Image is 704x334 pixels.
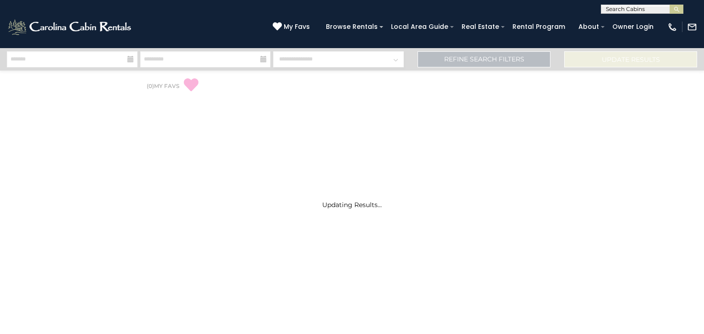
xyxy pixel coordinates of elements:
[457,20,504,34] a: Real Estate
[508,20,570,34] a: Rental Program
[386,20,453,34] a: Local Area Guide
[608,20,658,34] a: Owner Login
[273,22,312,32] a: My Favs
[667,22,677,32] img: phone-regular-white.png
[284,22,310,32] span: My Favs
[687,22,697,32] img: mail-regular-white.png
[574,20,604,34] a: About
[7,18,134,36] img: White-1-2.png
[321,20,382,34] a: Browse Rentals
